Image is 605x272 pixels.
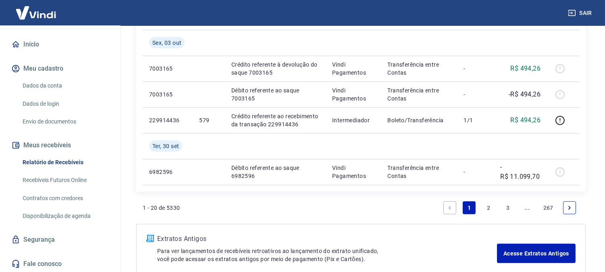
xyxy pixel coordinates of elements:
[152,39,181,47] span: Sex, 03 out
[332,86,374,103] p: Vindi Pagamentos
[566,6,595,21] button: Sair
[332,61,374,77] p: Vindi Pagamentos
[231,112,319,128] p: Crédito referente ao recebimento da transação 229914436
[332,116,374,124] p: Intermediador
[482,201,495,214] a: Page 2
[464,65,487,73] p: -
[511,115,541,125] p: R$ 494,26
[157,247,497,263] p: Para ver lançamentos de recebíveis retroativos ao lançamento do extrato unificado, você pode aces...
[19,77,111,94] a: Dados da conta
[19,154,111,171] a: Relatório de Recebíveis
[387,164,451,180] p: Transferência entre Contas
[149,168,186,176] p: 6982596
[199,116,218,124] p: 579
[521,201,534,214] a: Jump forward
[10,0,62,25] img: Vindi
[143,204,180,212] p: 1 - 20 de 5330
[10,60,111,77] button: Meu cadastro
[464,90,487,98] p: -
[19,113,111,130] a: Envio de documentos
[387,116,451,124] p: Boleto/Transferência
[463,201,476,214] a: Page 1 is your current page
[231,86,319,103] p: Débito referente ao saque 7003165
[19,190,111,207] a: Contratos com credores
[19,208,111,224] a: Disponibilização de agenda
[443,201,456,214] a: Previous page
[511,64,541,73] p: R$ 494,26
[501,201,514,214] a: Page 3
[10,231,111,249] a: Segurança
[500,162,541,182] p: -R$ 11.099,70
[149,116,186,124] p: 229914436
[10,36,111,53] a: Início
[509,90,541,99] p: -R$ 494,26
[497,244,576,263] a: Acesse Extratos Antigos
[10,136,111,154] button: Meus recebíveis
[231,164,319,180] p: Débito referente ao saque 6982596
[149,65,186,73] p: 7003165
[19,172,111,188] a: Recebíveis Futuros Online
[464,116,487,124] p: 1/1
[231,61,319,77] p: Crédito referente à devolução do saque 7003165
[387,86,451,103] p: Transferência entre Contas
[19,96,111,112] a: Dados de login
[146,235,154,242] img: ícone
[149,90,186,98] p: 7003165
[387,61,451,77] p: Transferência entre Contas
[332,164,374,180] p: Vindi Pagamentos
[440,198,579,218] ul: Pagination
[563,201,576,214] a: Next page
[157,234,497,244] p: Extratos Antigos
[152,142,179,150] span: Ter, 30 set
[540,201,557,214] a: Page 267
[464,168,487,176] p: -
